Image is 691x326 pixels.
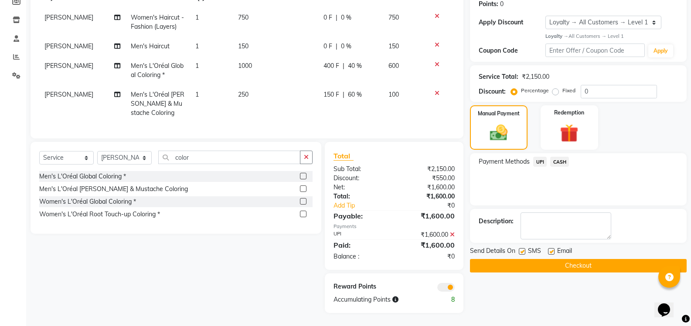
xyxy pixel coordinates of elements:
div: Men's L'Oréal [PERSON_NAME] & Mustache Coloring [39,185,188,194]
span: Men's L'Oréal Global Coloring * [131,62,184,79]
img: _gift.svg [554,122,584,145]
div: UPI [327,230,394,239]
div: ₹1,600.00 [394,183,461,192]
input: Search or Scan [158,151,300,164]
span: 150 [238,42,248,50]
div: Discount: [327,174,394,183]
div: ₹2,150.00 [522,72,549,81]
span: | [343,90,344,99]
span: Email [557,246,572,257]
div: Sub Total: [327,165,394,174]
div: Apply Discount [479,18,545,27]
label: Percentage [521,87,549,94]
div: ₹550.00 [394,174,461,183]
div: 8 [428,295,461,304]
span: 1000 [238,62,252,70]
div: Discount: [479,87,506,96]
strong: Loyalty → [545,33,568,39]
div: All Customers → Level 1 [545,33,678,40]
img: _cash.svg [484,123,513,143]
span: 150 [388,42,399,50]
span: 250 [238,91,248,98]
span: 60 % [348,90,362,99]
span: | [336,42,337,51]
div: Balance : [327,252,394,261]
span: 1 [195,91,199,98]
div: Women's L'Oréal Global Coloring * [39,197,136,206]
div: Accumulating Points [327,295,428,304]
span: [PERSON_NAME] [44,91,93,98]
span: 100 [388,91,399,98]
div: ₹1,600.00 [394,240,461,250]
span: Payment Methods [479,157,530,166]
span: SMS [528,246,541,257]
label: Manual Payment [478,110,520,118]
span: UPI [533,157,547,167]
label: Fixed [562,87,575,94]
span: | [336,13,337,22]
div: Reward Points [327,282,394,292]
div: Men's L'Oréal Global Coloring * [39,172,126,181]
span: Men's Haircut [131,42,170,50]
span: CASH [550,157,569,167]
span: 0 F [323,13,332,22]
span: [PERSON_NAME] [44,13,93,21]
span: 1 [195,42,199,50]
div: ₹2,150.00 [394,165,461,174]
span: 1 [195,62,199,70]
div: Description: [479,217,514,226]
span: Total [334,151,354,161]
button: Checkout [470,259,687,272]
input: Enter Offer / Coupon Code [545,44,645,57]
div: ₹1,600.00 [394,211,461,221]
span: 0 F [323,42,332,51]
label: Redemption [554,109,584,117]
span: 600 [388,62,399,70]
button: Apply [648,44,673,57]
div: Payable: [327,211,394,221]
span: 750 [238,13,248,21]
span: 1 [195,13,199,21]
div: Net: [327,183,394,192]
div: Women's L'Oréal Root Touch-up Coloring * [39,210,160,219]
span: 40 % [348,61,362,71]
div: Coupon Code [479,46,545,55]
div: Total: [327,192,394,201]
div: ₹0 [405,201,461,210]
span: [PERSON_NAME] [44,42,93,50]
div: Service Total: [479,72,518,81]
div: ₹1,600.00 [394,192,461,201]
span: | [343,61,344,71]
div: Payments [334,223,455,230]
iframe: chat widget [654,291,682,317]
span: 150 F [323,90,339,99]
div: Paid: [327,240,394,250]
a: Add Tip [327,201,405,210]
span: Send Details On [470,246,515,257]
div: ₹1,600.00 [394,230,461,239]
span: 400 F [323,61,339,71]
span: Men's L'Oréal [PERSON_NAME] & Mustache Coloring [131,91,184,117]
span: 750 [388,13,399,21]
span: [PERSON_NAME] [44,62,93,70]
div: ₹0 [394,252,461,261]
span: 0 % [341,42,351,51]
span: 0 % [341,13,351,22]
span: Women's Haircut - Fashion (Layers) [131,13,184,30]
